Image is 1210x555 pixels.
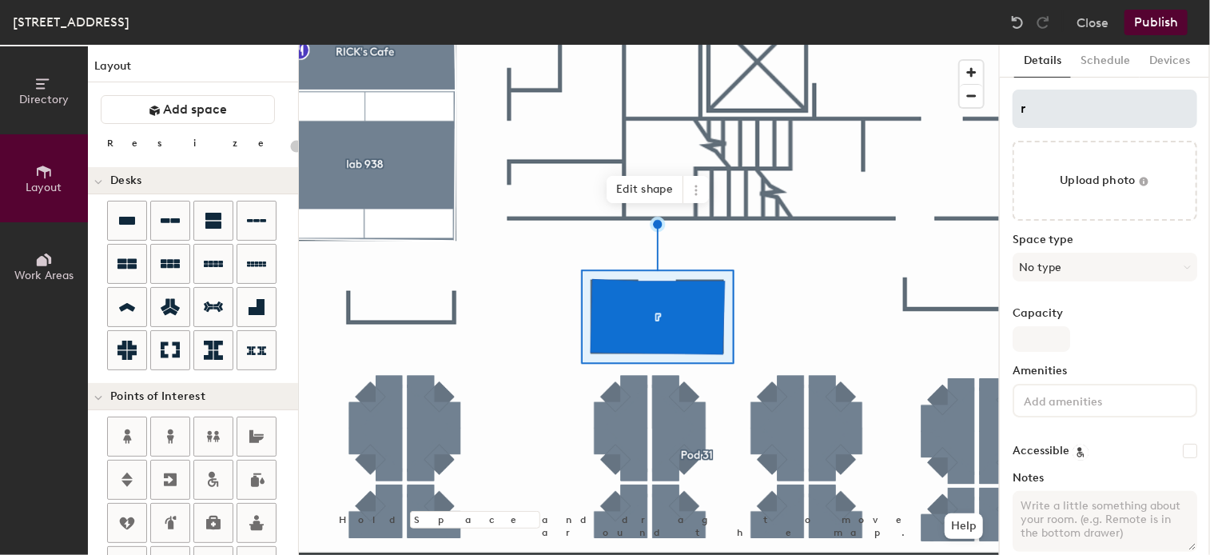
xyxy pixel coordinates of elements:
img: Undo [1009,14,1025,30]
button: Close [1077,10,1109,35]
span: Desks [110,174,141,187]
div: [STREET_ADDRESS] [13,12,129,32]
span: Work Areas [14,269,74,282]
button: Help [945,513,983,539]
label: Amenities [1013,365,1197,377]
span: Edit shape [607,176,683,203]
input: Add amenities [1021,390,1164,409]
span: Points of Interest [110,390,205,403]
img: Redo [1035,14,1051,30]
label: Accessible [1013,445,1069,457]
label: Space type [1013,234,1197,246]
span: Layout [26,181,62,194]
button: Devices [1140,45,1200,78]
label: Notes [1013,472,1197,485]
label: Capacity [1013,307,1197,320]
h1: Layout [88,58,298,82]
button: Schedule [1071,45,1140,78]
button: Add space [101,95,275,124]
span: Add space [164,102,228,118]
span: Directory [19,93,69,106]
button: Upload photo [1013,141,1197,221]
button: Publish [1124,10,1188,35]
div: Resize [107,137,284,150]
button: No type [1013,253,1197,281]
button: Details [1014,45,1071,78]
